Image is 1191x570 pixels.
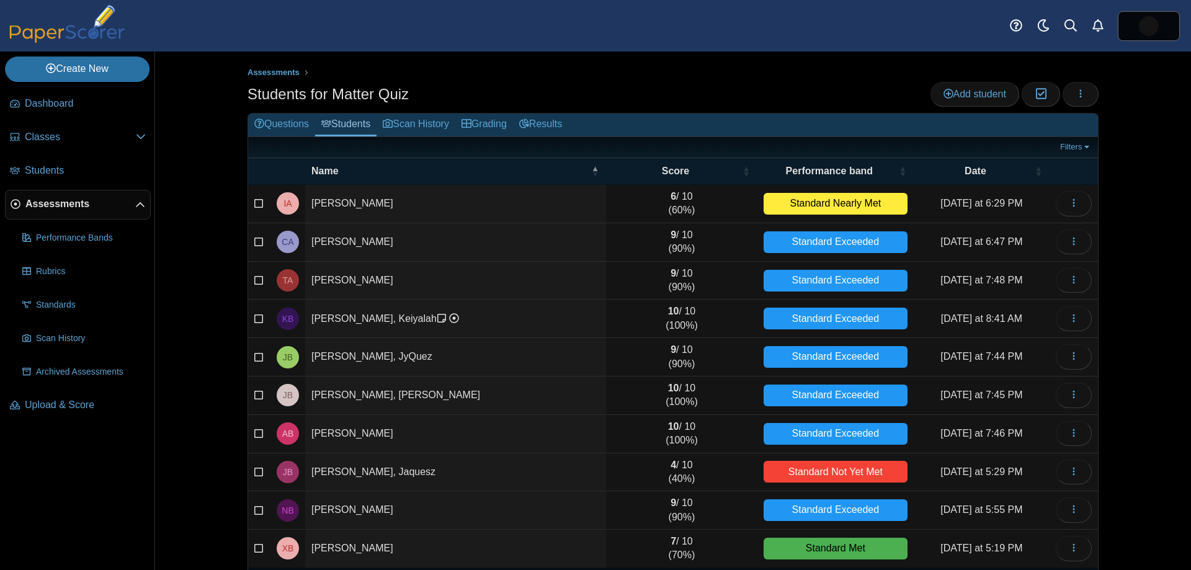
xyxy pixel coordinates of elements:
td: [PERSON_NAME] [305,185,606,223]
img: ps.74CSeXsONR1xs8MJ [1139,16,1159,36]
span: Jose Bartolon Velazquez [283,391,293,399]
a: Filters [1057,141,1095,153]
span: Classes [25,130,136,144]
span: Jaquesz Bowen [283,468,293,476]
a: Scan History [17,324,151,354]
time: Sep 5, 2025 at 7:45 PM [940,390,1022,400]
td: [PERSON_NAME], [PERSON_NAME] [305,376,606,415]
span: Name : Activate to invert sorting [591,158,599,184]
a: Assessments [5,190,151,220]
div: Standard Exceeded [764,308,908,329]
time: Sep 5, 2025 at 5:19 PM [940,543,1022,553]
div: Standard Met [764,538,908,559]
time: Sep 5, 2025 at 6:47 PM [940,236,1022,247]
div: Standard Exceeded [764,270,908,292]
div: Standard Exceeded [764,423,908,445]
span: Standards [36,299,146,311]
a: Classes [5,123,151,153]
h1: Students for Matter Quiz [248,84,409,105]
span: Date : Activate to sort [1035,158,1042,184]
span: Assessments [248,68,300,77]
span: Dashboard [25,97,146,110]
time: Sep 5, 2025 at 7:46 PM [940,428,1022,439]
b: 9 [671,497,676,508]
a: Students [315,114,377,136]
b: 10 [668,383,679,393]
a: Rubrics [17,257,151,287]
b: 6 [671,191,676,202]
div: Standard Nearly Met [764,193,908,215]
span: Score : Activate to sort [743,158,750,184]
div: Standard Exceeded [764,499,908,521]
span: Tyler Ashe [283,276,293,285]
a: Standards [17,290,151,320]
span: Chason Andrews [282,238,293,246]
td: / 10 (90%) [606,223,757,262]
a: PaperScorer [5,34,129,45]
b: 9 [671,344,676,355]
td: / 10 (90%) [606,262,757,300]
td: / 10 (90%) [606,491,757,530]
td: [PERSON_NAME], Jaquesz [305,453,606,492]
time: Sep 5, 2025 at 7:48 PM [940,275,1022,285]
span: Xzavior Brown [282,544,294,553]
span: Name [311,166,339,176]
td: [PERSON_NAME] [305,262,606,300]
span: Avery Bolduc [282,429,294,438]
a: Questions [248,114,315,136]
span: Performance band : Activate to sort [899,158,906,184]
td: [PERSON_NAME] [305,415,606,453]
span: Naashon Brown [282,506,293,515]
td: / 10 (90%) [606,338,757,376]
span: Archived Assessments [36,366,146,378]
span: Students [25,164,146,177]
span: Assessments [25,197,135,211]
time: Sep 6, 2025 at 8:41 AM [941,313,1022,324]
div: Standard Exceeded [764,346,908,368]
div: Standard Exceeded [764,385,908,406]
time: Sep 5, 2025 at 7:44 PM [940,351,1022,362]
td: [PERSON_NAME] [305,530,606,568]
span: Rubrics [36,265,146,278]
a: Students [5,156,151,186]
span: Iyania Anderson [283,199,292,208]
b: 9 [671,268,676,278]
td: [PERSON_NAME] [305,223,606,262]
span: Date [965,166,986,176]
td: / 10 (60%) [606,185,757,223]
b: 9 [671,229,676,240]
time: Sep 5, 2025 at 6:29 PM [940,198,1022,208]
div: Standard Exceeded [764,231,908,253]
a: Performance Bands [17,223,151,253]
td: [PERSON_NAME], Keiyalah [305,300,606,338]
td: [PERSON_NAME], JyQuez [305,338,606,376]
a: Scan History [377,114,455,136]
td: / 10 (70%) [606,530,757,568]
td: / 10 (40%) [606,453,757,492]
td: / 10 (100%) [606,415,757,453]
img: PaperScorer [5,5,129,43]
b: 4 [671,460,676,470]
span: Add student [943,89,1006,99]
a: Alerts [1084,12,1112,40]
span: Jasmine McNair [1139,16,1159,36]
time: Sep 5, 2025 at 5:55 PM [940,504,1022,515]
div: Standard Not Yet Met [764,461,908,483]
a: Archived Assessments [17,357,151,387]
a: Add student [930,82,1019,107]
b: 10 [668,306,679,316]
a: Upload & Score [5,391,151,421]
a: Results [513,114,568,136]
td: / 10 (100%) [606,376,757,415]
span: Keiyalah Barber [282,314,294,323]
a: Create New [5,56,149,81]
td: [PERSON_NAME] [305,491,606,530]
a: Dashboard [5,89,151,119]
span: Upload & Score [25,398,146,412]
b: 7 [671,536,676,546]
td: / 10 (100%) [606,300,757,338]
span: Score [662,166,689,176]
time: Sep 5, 2025 at 5:29 PM [940,466,1022,477]
span: Scan History [36,332,146,345]
a: Assessments [244,65,303,81]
